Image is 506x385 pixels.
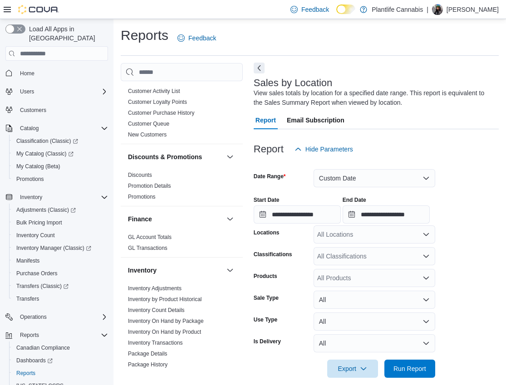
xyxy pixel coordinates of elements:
a: Inventory Count [13,230,59,241]
span: Canadian Compliance [16,344,70,351]
span: Reports [16,330,108,341]
input: Dark Mode [336,5,355,14]
a: Classification (Classic) [9,135,112,147]
span: Inventory Manager (Classic) [16,244,91,252]
button: Home [2,66,112,79]
button: Catalog [2,122,112,135]
span: Manifests [13,255,108,266]
a: Transfers [13,293,43,304]
span: Purchase Orders [13,268,108,279]
span: Transfers (Classic) [13,281,108,292]
span: Bulk Pricing Import [16,219,62,226]
span: Inventory [20,194,42,201]
span: My Catalog (Beta) [16,163,60,170]
div: Vanessa Brown [432,4,443,15]
button: Promotions [9,173,112,185]
span: Classification (Classic) [16,137,78,145]
button: Transfers [9,292,112,305]
span: Inventory Count [13,230,108,241]
span: Inventory Manager (Classic) [13,243,108,253]
a: Transfers (Classic) [9,280,112,292]
a: My Catalog (Classic) [13,148,77,159]
span: Reports [20,331,39,339]
span: Classification (Classic) [13,136,108,146]
span: Users [20,88,34,95]
a: Feedback [287,0,333,19]
span: Customers [20,107,46,114]
span: Canadian Compliance [13,342,108,353]
button: Reports [16,330,43,341]
button: Customers [2,103,112,117]
span: Transfers [13,293,108,304]
button: My Catalog (Beta) [9,160,112,173]
a: Transfers (Classic) [13,281,72,292]
a: Adjustments (Classic) [13,205,79,215]
span: My Catalog (Beta) [13,161,108,172]
span: Operations [16,312,108,322]
span: Adjustments (Classic) [16,206,76,214]
span: Load All Apps in [GEOGRAPHIC_DATA] [25,24,108,43]
span: Reports [16,370,35,377]
span: Promotions [13,174,108,185]
a: Dashboards [9,354,112,367]
a: Inventory Manager (Classic) [9,242,112,254]
a: Classification (Classic) [13,136,82,146]
span: Adjustments (Classic) [13,205,108,215]
button: Catalog [16,123,42,134]
button: Inventory Count [9,229,112,242]
span: Promotions [16,175,44,183]
button: Inventory [16,192,46,203]
a: Inventory Manager (Classic) [13,243,95,253]
span: Bulk Pricing Import [13,217,108,228]
a: Home [16,68,38,79]
button: Bulk Pricing Import [9,216,112,229]
a: Promotions [13,174,48,185]
p: Plantlife Cannabis [372,4,423,15]
span: Catalog [16,123,108,134]
span: Purchase Orders [16,270,58,277]
img: Cova [18,5,59,14]
button: Canadian Compliance [9,341,112,354]
span: Transfers [16,295,39,302]
button: Inventory [2,191,112,204]
a: My Catalog (Classic) [9,147,112,160]
a: Canadian Compliance [13,342,74,353]
a: Reports [13,368,39,379]
span: Operations [20,313,47,321]
button: Reports [9,367,112,380]
a: Manifests [13,255,43,266]
span: Inventory [16,192,108,203]
span: Home [20,70,34,77]
span: Feedback [301,5,329,14]
a: Customers [16,105,50,116]
button: Reports [2,329,112,341]
a: My Catalog (Beta) [13,161,64,172]
button: Operations [16,312,50,322]
span: Customers [16,104,108,116]
p: | [427,4,428,15]
span: Manifests [16,257,39,264]
button: Operations [2,311,112,323]
button: Manifests [9,254,112,267]
a: Adjustments (Classic) [9,204,112,216]
span: Dashboards [16,357,53,364]
a: Dashboards [13,355,56,366]
button: Users [2,85,112,98]
span: Users [16,86,108,97]
span: My Catalog (Classic) [16,150,74,157]
span: Transfers (Classic) [16,283,69,290]
span: My Catalog (Classic) [13,148,108,159]
span: Inventory Count [16,232,55,239]
button: Purchase Orders [9,267,112,280]
span: Home [16,67,108,78]
span: Reports [13,368,108,379]
a: Bulk Pricing Import [13,217,66,228]
a: Purchase Orders [13,268,61,279]
button: Users [16,86,38,97]
span: Catalog [20,125,39,132]
p: [PERSON_NAME] [447,4,499,15]
span: Dashboards [13,355,108,366]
